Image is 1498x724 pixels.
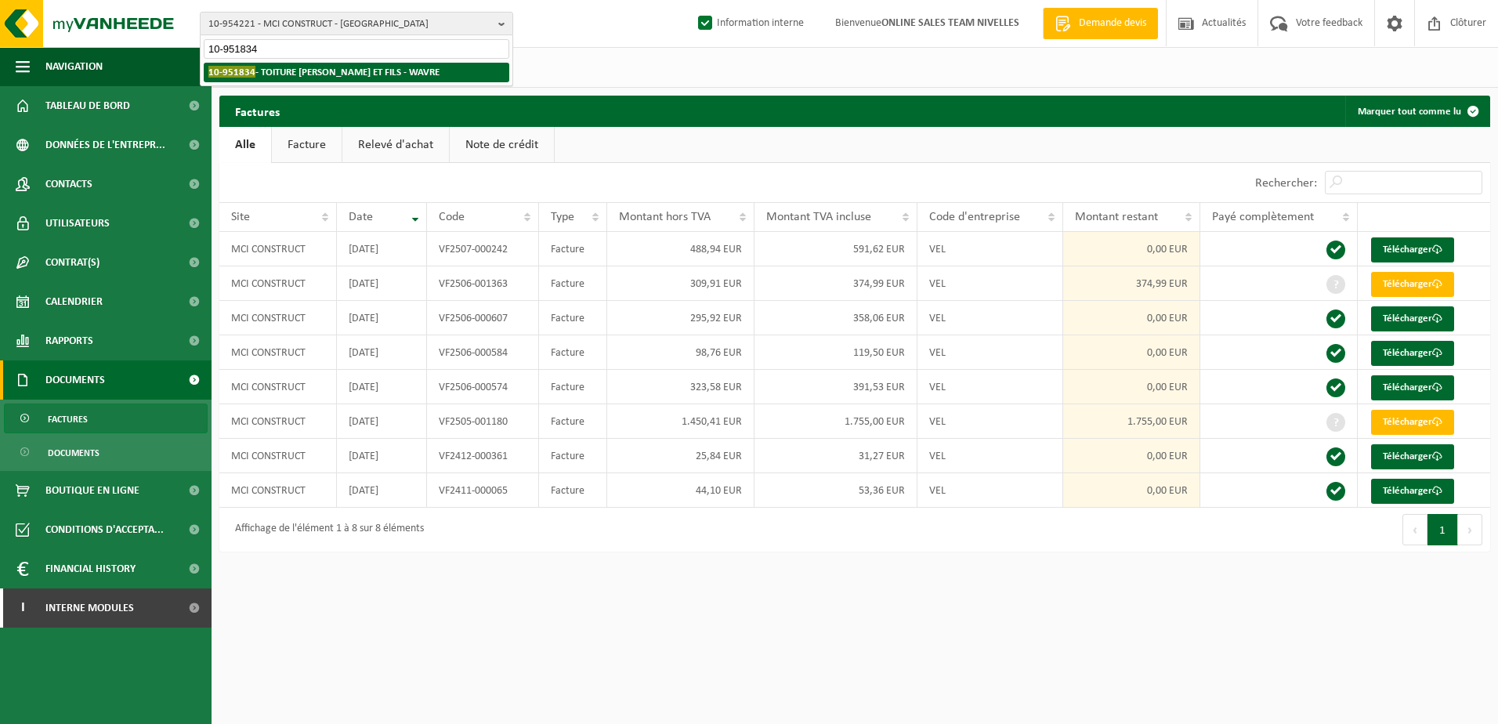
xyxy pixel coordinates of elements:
[16,588,30,628] span: I
[48,404,88,434] span: Factures
[45,125,165,165] span: Données de l'entrepr...
[427,266,539,301] td: VF2506-001363
[539,370,607,404] td: Facture
[1371,410,1454,435] a: Télécharger
[45,243,100,282] span: Contrat(s)
[929,211,1020,223] span: Code d'entreprise
[917,404,1063,439] td: VEL
[337,266,426,301] td: [DATE]
[427,301,539,335] td: VF2506-000607
[342,127,449,163] a: Relevé d'achat
[219,439,337,473] td: MCI CONSTRUCT
[1371,444,1454,469] a: Télécharger
[337,370,426,404] td: [DATE]
[607,439,754,473] td: 25,84 EUR
[1063,370,1200,404] td: 0,00 EUR
[272,127,342,163] a: Facture
[754,370,917,404] td: 391,53 EUR
[439,211,465,223] span: Code
[917,301,1063,335] td: VEL
[881,17,1019,29] strong: ONLINE SALES TEAM NIVELLES
[539,335,607,370] td: Facture
[45,47,103,86] span: Navigation
[1371,341,1454,366] a: Télécharger
[1371,479,1454,504] a: Télécharger
[754,266,917,301] td: 374,99 EUR
[1063,301,1200,335] td: 0,00 EUR
[607,301,754,335] td: 295,92 EUR
[917,335,1063,370] td: VEL
[917,473,1063,508] td: VEL
[48,438,100,468] span: Documents
[917,232,1063,266] td: VEL
[1458,514,1482,545] button: Next
[1063,232,1200,266] td: 0,00 EUR
[1345,96,1489,127] button: Marquer tout comme lu
[1212,211,1314,223] span: Payé complètement
[4,437,208,467] a: Documents
[45,588,134,628] span: Interne modules
[754,335,917,370] td: 119,50 EUR
[1371,375,1454,400] a: Télécharger
[337,439,426,473] td: [DATE]
[200,12,513,35] button: 10-954221 - MCI CONSTRUCT - [GEOGRAPHIC_DATA]
[337,301,426,335] td: [DATE]
[45,165,92,204] span: Contacts
[337,473,426,508] td: [DATE]
[1063,266,1200,301] td: 374,99 EUR
[539,266,607,301] td: Facture
[754,232,917,266] td: 591,62 EUR
[607,404,754,439] td: 1.450,41 EUR
[1371,237,1454,262] a: Télécharger
[607,370,754,404] td: 323,58 EUR
[337,404,426,439] td: [DATE]
[539,439,607,473] td: Facture
[450,127,554,163] a: Note de crédit
[208,66,440,78] strong: - TOITURE [PERSON_NAME] ET FILS - WAVRE
[4,404,208,433] a: Factures
[754,473,917,508] td: 53,36 EUR
[349,211,373,223] span: Date
[45,471,139,510] span: Boutique en ligne
[45,282,103,321] span: Calendrier
[219,473,337,508] td: MCI CONSTRUCT
[607,335,754,370] td: 98,76 EUR
[1075,16,1150,31] span: Demande devis
[427,404,539,439] td: VF2505-001180
[1075,211,1158,223] span: Montant restant
[766,211,871,223] span: Montant TVA incluse
[607,232,754,266] td: 488,94 EUR
[219,335,337,370] td: MCI CONSTRUCT
[219,127,271,163] a: Alle
[551,211,574,223] span: Type
[208,13,492,36] span: 10-954221 - MCI CONSTRUCT - [GEOGRAPHIC_DATA]
[1427,514,1458,545] button: 1
[219,232,337,266] td: MCI CONSTRUCT
[917,439,1063,473] td: VEL
[1063,473,1200,508] td: 0,00 EUR
[219,301,337,335] td: MCI CONSTRUCT
[219,96,295,126] h2: Factures
[917,370,1063,404] td: VEL
[45,86,130,125] span: Tableau de bord
[45,549,136,588] span: Financial History
[539,232,607,266] td: Facture
[695,12,804,35] label: Information interne
[1043,8,1158,39] a: Demande devis
[337,335,426,370] td: [DATE]
[219,370,337,404] td: MCI CONSTRUCT
[1255,177,1317,190] label: Rechercher:
[619,211,711,223] span: Montant hors TVA
[45,321,93,360] span: Rapports
[607,266,754,301] td: 309,91 EUR
[754,301,917,335] td: 358,06 EUR
[1063,335,1200,370] td: 0,00 EUR
[204,39,509,59] input: Chercher des succursales liées
[427,439,539,473] td: VF2412-000361
[539,473,607,508] td: Facture
[427,335,539,370] td: VF2506-000584
[219,266,337,301] td: MCI CONSTRUCT
[231,211,250,223] span: Site
[1063,439,1200,473] td: 0,00 EUR
[754,439,917,473] td: 31,27 EUR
